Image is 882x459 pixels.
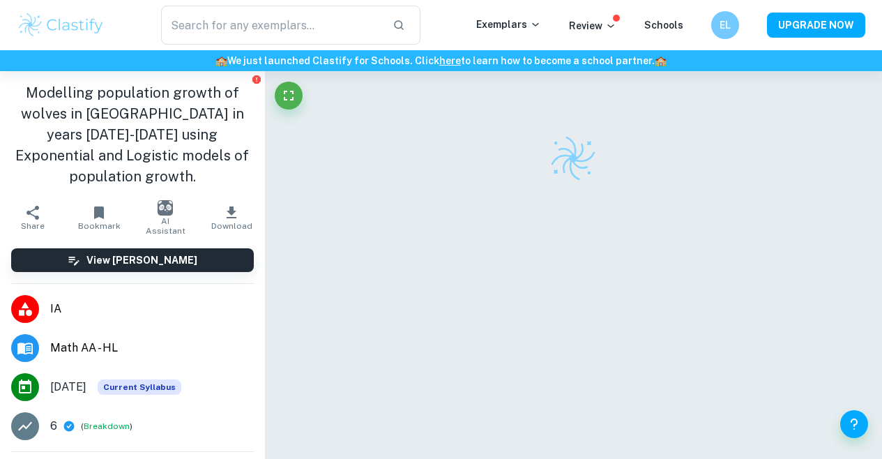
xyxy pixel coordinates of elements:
[50,418,57,435] p: 6
[98,379,181,395] span: Current Syllabus
[215,55,227,66] span: 🏫
[21,221,45,231] span: Share
[50,301,254,317] span: IA
[50,379,86,396] span: [DATE]
[711,11,739,39] button: EL
[439,55,461,66] a: here
[84,420,130,432] button: Breakdown
[3,53,879,68] h6: We just launched Clastify for Schools. Click to learn how to become a school partner.
[98,379,181,395] div: This exemplar is based on the current syllabus. Feel free to refer to it for inspiration/ideas wh...
[252,74,262,84] button: Report issue
[161,6,381,45] input: Search for any exemplars...
[11,82,254,187] h1: Modelling population growth of wolves in [GEOGRAPHIC_DATA] in years [DATE]-[DATE] using Exponenti...
[476,17,541,32] p: Exemplars
[81,420,132,433] span: ( )
[199,198,265,237] button: Download
[644,20,683,31] a: Schools
[211,221,252,231] span: Download
[66,198,132,237] button: Bookmark
[78,221,121,231] span: Bookmark
[141,216,190,236] span: AI Assistant
[132,198,199,237] button: AI Assistant
[17,11,105,39] img: Clastify logo
[549,134,598,183] img: Clastify logo
[50,340,254,356] span: Math AA - HL
[717,17,733,33] h6: EL
[655,55,667,66] span: 🏫
[840,410,868,438] button: Help and Feedback
[569,18,616,33] p: Review
[86,253,197,268] h6: View [PERSON_NAME]
[11,248,254,272] button: View [PERSON_NAME]
[767,13,865,38] button: UPGRADE NOW
[158,200,173,216] img: AI Assistant
[275,82,303,110] button: Fullscreen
